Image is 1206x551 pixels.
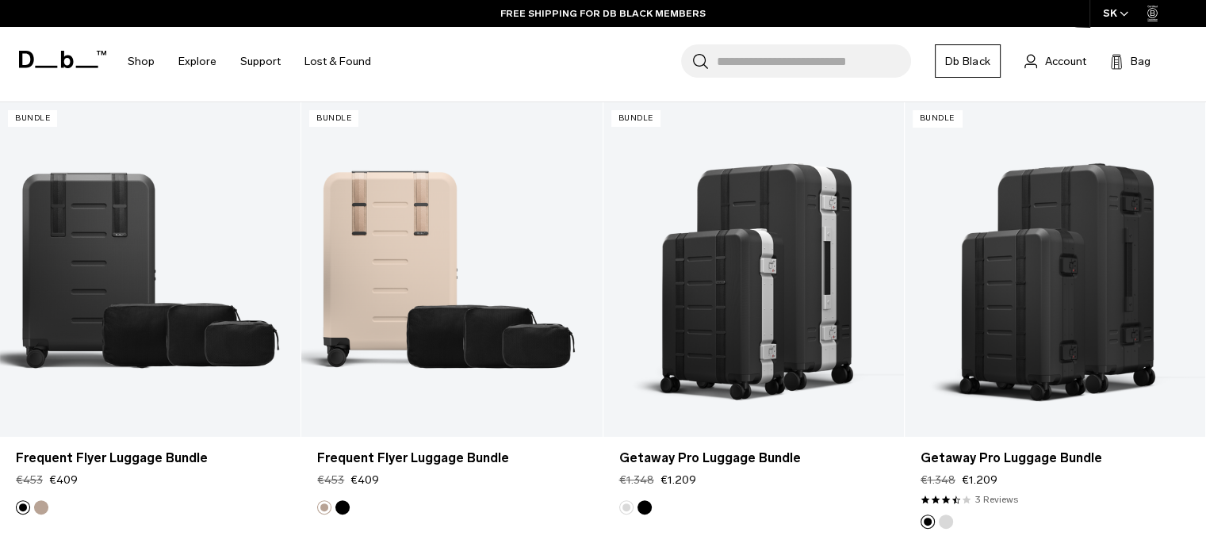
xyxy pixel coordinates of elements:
a: 3 reviews [975,492,1018,507]
p: Bundle [611,110,660,127]
p: Bundle [913,110,962,127]
button: Black Out [335,500,350,515]
a: Support [240,33,281,90]
p: Bundle [309,110,358,127]
span: €409 [49,472,78,488]
p: Bundle [8,110,57,127]
a: Getaway Pro Luggage Bundle [905,102,1205,436]
a: Db Black [935,44,1001,78]
span: €409 [350,472,379,488]
s: €1.348 [619,472,654,488]
button: Fogbow Beige [34,500,48,515]
a: Account [1024,52,1086,71]
a: Frequent Flyer Luggage Bundle [317,449,586,468]
span: €1.209 [660,472,696,488]
button: Silver [619,500,634,515]
a: Getaway Pro Luggage Bundle [619,449,888,468]
span: Account [1045,53,1086,70]
a: Getaway Pro Luggage Bundle [603,102,904,436]
span: €1.209 [962,472,997,488]
button: Fogbow Beige [317,500,331,515]
nav: Main Navigation [116,27,383,96]
a: Getaway Pro Luggage Bundle [921,449,1189,468]
button: Bag [1110,52,1150,71]
span: Bag [1131,53,1150,70]
s: €453 [317,472,344,488]
a: Frequent Flyer Luggage Bundle [301,102,602,436]
a: Frequent Flyer Luggage Bundle [16,449,285,468]
a: Lost & Found [304,33,371,90]
a: Shop [128,33,155,90]
button: Black out [637,500,652,515]
button: Black Out [16,500,30,515]
a: Explore [178,33,216,90]
button: Black out [921,515,935,529]
s: €1.348 [921,472,955,488]
button: Silver [939,515,953,529]
a: FREE SHIPPING FOR DB BLACK MEMBERS [500,6,706,21]
s: €453 [16,472,43,488]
